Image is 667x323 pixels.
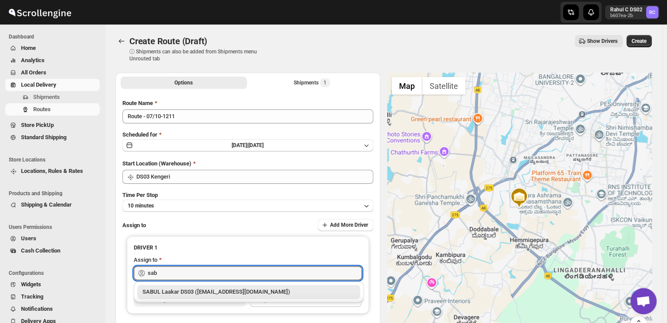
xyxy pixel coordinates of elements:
[5,165,100,177] button: Locations, Rules & Rates
[122,100,153,106] span: Route Name
[587,38,618,45] span: Show Drivers
[5,91,100,103] button: Shipments
[323,79,327,86] span: 1
[21,134,66,140] span: Standard Shipping
[7,1,73,23] img: ScrollEngine
[5,245,100,257] button: Cash Collection
[115,35,128,47] button: Routes
[21,45,36,51] span: Home
[33,94,60,100] span: Shipments
[5,303,100,315] button: Notifications
[9,156,101,163] span: Store Locations
[610,13,643,18] p: b607ea-2b
[134,256,157,264] div: Assign to
[142,288,355,296] div: SABUL Laakar DS03 ([EMAIL_ADDRESS][DOMAIN_NAME])
[249,77,375,89] button: Selected Shipments
[21,81,56,88] span: Local Delivery
[122,200,373,212] button: 10 minutes
[330,221,368,228] span: Add More Driver
[422,77,466,95] button: Show satellite imagery
[9,224,101,231] span: Users Permissions
[134,285,364,299] li: SABUL Laakar DS03 (pokogin390@dextrago.com)
[630,288,657,314] div: Open chat
[9,33,101,40] span: Dashboard
[21,69,46,76] span: All Orders
[5,291,100,303] button: Tracking
[21,247,60,254] span: Cash Collection
[232,142,248,148] span: [DATE] |
[122,160,191,167] span: Start Location (Warehouse)
[5,54,100,67] button: Analytics
[122,222,146,228] span: Assign to
[122,139,373,151] button: [DATE]|[DATE]
[21,57,45,63] span: Analytics
[626,35,652,47] button: Create
[5,232,100,245] button: Users
[174,79,193,86] span: Options
[5,278,100,291] button: Widgets
[575,35,623,47] button: Show Drivers
[136,170,373,184] input: Search location
[632,38,646,45] span: Create
[5,103,100,116] button: Routes
[121,77,247,89] button: All Route Options
[646,6,658,18] span: Rahul C DS02
[5,199,100,211] button: Shipping & Calendar
[129,36,207,46] span: Create Route (Draft)
[392,77,422,95] button: Show street map
[5,42,100,54] button: Home
[5,67,100,79] button: All Orders
[248,142,264,148] span: [DATE]
[129,48,267,62] p: ⓘ Shipments can also be added from Shipments menu Unrouted tab
[21,168,83,174] span: Locations, Rules & Rates
[21,281,41,288] span: Widgets
[649,10,655,15] text: RC
[605,5,659,19] button: User menu
[318,219,373,231] button: Add More Driver
[9,270,101,277] span: Configurations
[122,109,373,123] input: Eg: Bengaluru Route
[21,235,36,242] span: Users
[33,106,51,112] span: Routes
[21,293,43,300] span: Tracking
[9,190,101,197] span: Products and Shipping
[134,243,362,252] h3: DRIVER 1
[122,131,157,138] span: Scheduled for
[128,202,154,209] span: 10 minutes
[294,78,330,87] div: Shipments
[21,305,53,312] span: Notifications
[21,201,72,208] span: Shipping & Calendar
[21,122,54,128] span: Store PickUp
[148,266,362,280] input: Search assignee
[610,6,643,13] p: Rahul C DS02
[122,192,158,198] span: Time Per Stop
